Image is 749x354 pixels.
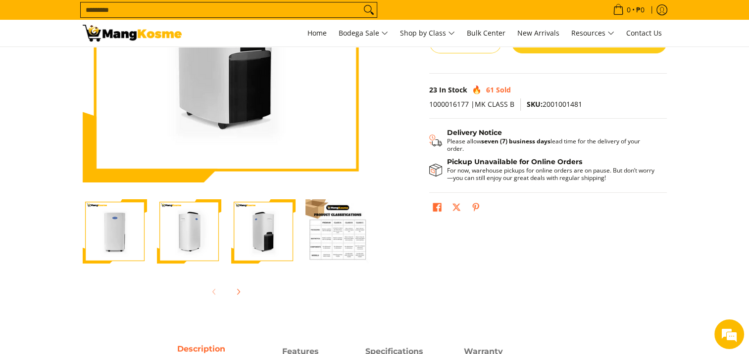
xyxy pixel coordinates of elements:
span: Bodega Sale [339,27,388,40]
p: Please allow lead time for the delivery of your order. [447,137,657,152]
span: 2001001481 [527,99,582,109]
a: Resources [566,20,619,46]
img: Carrier 30L White Dehumidifier (Class B)-1 [83,199,147,264]
a: Bulk Center [462,20,510,46]
img: Carrier 30-Liter Dehumidifier - White (Class B) l Mang Kosme [83,25,182,42]
img: Carrier 30L White Dehumidifier (Class B)-2 [157,199,221,264]
span: Sold [496,85,511,94]
a: Share on Facebook [430,200,444,217]
nav: Main Menu [192,20,667,46]
button: Search [361,2,377,17]
span: Resources [571,27,614,40]
a: Shop by Class [395,20,460,46]
img: Carrier 30L White Dehumidifier (Class B)-3 [231,199,296,264]
a: New Arrivals [512,20,564,46]
button: Next [227,281,249,303]
span: New Arrivals [517,28,559,38]
span: Shop by Class [400,27,455,40]
button: Shipping & Delivery [429,129,657,152]
span: SKU: [527,99,543,109]
span: • [610,4,648,15]
strong: Delivery Notice [447,128,502,137]
a: Bodega Sale [334,20,393,46]
span: 1000016177 |MK CLASS B [429,99,514,109]
p: For now, warehouse pickups for online orders are on pause. But don’t worry—you can still enjoy ou... [447,167,657,181]
span: 23 [429,85,437,94]
span: Bulk Center [467,28,505,38]
span: 0 [625,6,632,13]
a: Post on X [449,200,463,217]
a: Pin on Pinterest [469,200,483,217]
a: Contact Us [621,20,667,46]
span: Home [307,28,327,38]
span: 61 [486,85,494,94]
span: ₱0 [635,6,646,13]
span: In Stock [439,85,467,94]
strong: Pickup Unavailable for Online Orders [447,157,582,166]
span: Contact Us [626,28,662,38]
a: Home [302,20,332,46]
strong: seven (7) business days [481,137,550,145]
img: Carrier 30L White Dehumidifier (Class B)-4 [305,199,370,264]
